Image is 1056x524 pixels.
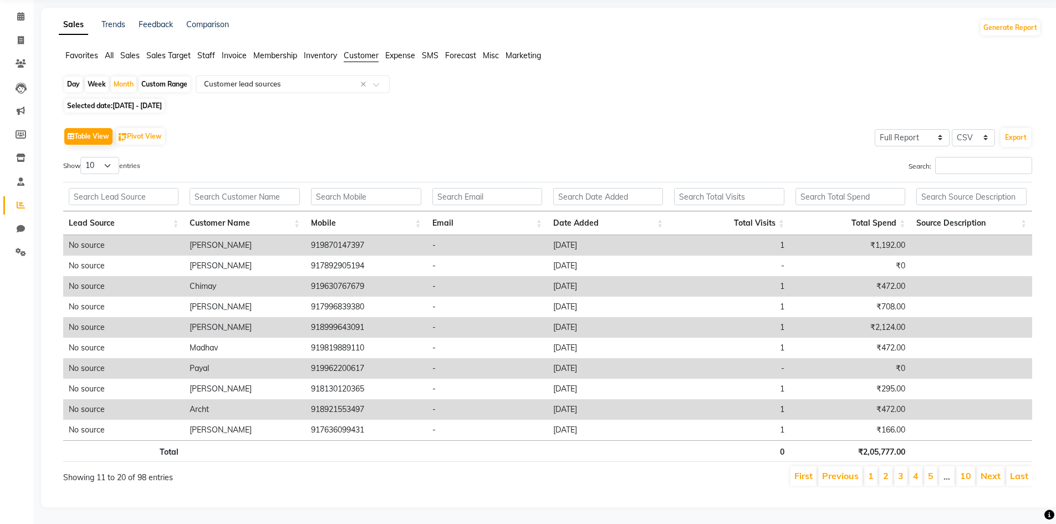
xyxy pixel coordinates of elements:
td: ₹0 [790,358,911,379]
td: ₹2,124.00 [790,317,911,338]
td: [DATE] [548,338,669,358]
td: No source [63,276,184,297]
td: - [427,317,548,338]
td: No source [63,317,184,338]
button: Pivot View [116,128,165,145]
button: Generate Report [981,20,1040,35]
a: 3 [898,470,904,481]
input: Search Total Visits [674,188,784,205]
td: [DATE] [548,379,669,399]
td: - [427,399,548,420]
a: 4 [913,470,919,481]
td: [PERSON_NAME] [184,317,305,338]
td: 917636099431 [305,420,427,440]
th: Total [63,440,184,462]
td: Madhav [184,338,305,358]
th: Total Spend: activate to sort column ascending [790,211,911,235]
td: [DATE] [548,420,669,440]
td: No source [63,379,184,399]
td: [DATE] [548,297,669,317]
a: Previous [822,470,859,481]
button: Table View [64,128,113,145]
td: 1 [669,399,789,420]
label: Show entries [63,157,140,174]
td: 1 [669,276,789,297]
td: 1 [669,338,789,358]
a: 2 [883,470,889,481]
td: [PERSON_NAME] [184,256,305,276]
td: - [427,297,548,317]
td: No source [63,399,184,420]
span: Forecast [445,50,476,60]
td: 919819889110 [305,338,427,358]
input: Search Date Added [553,188,663,205]
input: Search Lead Source [69,188,178,205]
a: Feedback [139,19,173,29]
td: Chimay [184,276,305,297]
a: Sales [59,15,88,35]
td: 918921553497 [305,399,427,420]
th: Lead Source: activate to sort column ascending [63,211,184,235]
span: Clear all [360,79,370,90]
img: pivot.png [119,133,127,141]
td: No source [63,297,184,317]
td: ₹0 [790,256,911,276]
td: [DATE] [548,399,669,420]
td: [DATE] [548,256,669,276]
td: No source [63,420,184,440]
select: Showentries [80,157,119,174]
th: Mobile: activate to sort column ascending [305,211,427,235]
td: 918130120365 [305,379,427,399]
a: Trends [101,19,125,29]
div: Showing 11 to 20 of 98 entries [63,465,457,484]
td: [PERSON_NAME] [184,420,305,440]
input: Search Source Description [916,188,1027,205]
td: - [669,256,789,276]
a: 10 [960,470,971,481]
td: 919962200617 [305,358,427,379]
a: 5 [928,470,933,481]
td: [DATE] [548,358,669,379]
td: Payal [184,358,305,379]
td: ₹708.00 [790,297,911,317]
td: 917892905194 [305,256,427,276]
td: [DATE] [548,235,669,256]
a: Last [1010,470,1028,481]
td: [PERSON_NAME] [184,379,305,399]
th: Total Visits: activate to sort column ascending [669,211,789,235]
th: 0 [669,440,789,462]
td: ₹166.00 [790,420,911,440]
span: Expense [385,50,415,60]
span: Invoice [222,50,247,60]
label: Search: [909,157,1032,174]
input: Search Customer Name [190,188,300,205]
input: Search Total Spend [795,188,905,205]
a: 1 [868,470,874,481]
input: Search: [935,157,1032,174]
td: - [427,276,548,297]
td: [PERSON_NAME] [184,235,305,256]
span: Membership [253,50,297,60]
span: Inventory [304,50,337,60]
td: 1 [669,420,789,440]
span: Sales [120,50,140,60]
span: Customer [344,50,379,60]
td: 917996839380 [305,297,427,317]
td: 1 [669,235,789,256]
td: 1 [669,379,789,399]
span: Marketing [506,50,541,60]
td: No source [63,256,184,276]
td: ₹472.00 [790,276,911,297]
td: ₹1,192.00 [790,235,911,256]
td: Archt [184,399,305,420]
span: [DATE] - [DATE] [113,101,162,110]
td: - [427,358,548,379]
th: Date Added: activate to sort column ascending [548,211,669,235]
div: Week [85,77,109,92]
span: Selected date: [64,99,165,113]
td: [DATE] [548,276,669,297]
div: Month [111,77,136,92]
td: No source [63,235,184,256]
span: SMS [422,50,438,60]
td: 919870147397 [305,235,427,256]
